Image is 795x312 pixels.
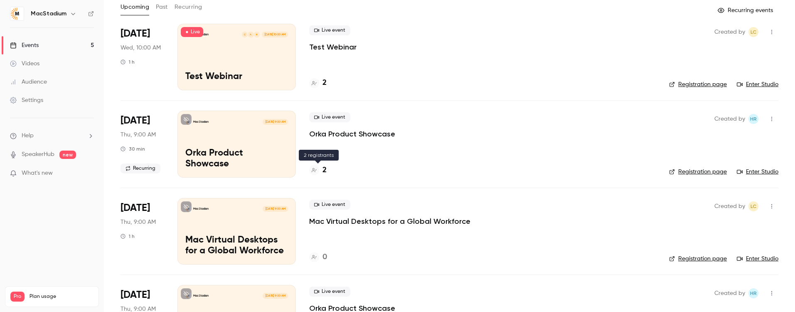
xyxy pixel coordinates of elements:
[185,72,288,82] p: Test Webinar
[714,288,745,298] span: Created by
[750,288,757,298] span: HR
[193,294,209,298] p: MacStadium
[309,252,327,263] a: 0
[263,293,288,299] span: [DATE] 9:00 AM
[10,7,24,20] img: MacStadium
[669,255,727,263] a: Registration page
[714,27,745,37] span: Created by
[121,44,161,52] span: Wed, 10:00 AM
[254,31,260,38] div: H
[737,255,778,263] a: Enter Studio
[322,165,327,176] h4: 2
[31,10,66,18] h6: MacStadium
[263,119,288,125] span: [DATE] 9:00 AM
[263,206,288,212] span: [DATE] 9:00 AM
[669,168,727,176] a: Registration page
[121,114,150,127] span: [DATE]
[309,129,395,139] a: Orka Product Showcase
[241,31,248,38] div: C
[121,111,164,177] div: Sep 11 Thu, 11:00 AM (America/New York)
[181,27,203,37] span: Live
[177,24,296,90] a: Test WebinarMacStadiumHAC[DATE] 10:00 AMTest Webinar
[309,200,350,210] span: Live event
[121,288,150,302] span: [DATE]
[10,78,47,86] div: Audience
[121,24,164,90] div: Sep 3 Wed, 10:00 AM (America/Denver)
[121,59,135,65] div: 1 h
[10,41,39,50] div: Events
[309,287,350,297] span: Live event
[121,198,164,265] div: Sep 18 Thu, 11:00 AM (America/New York)
[22,169,53,178] span: What's new
[748,201,758,211] span: Lauren Cabana
[262,32,288,37] span: [DATE] 10:00 AM
[121,218,156,226] span: Thu, 9:00 AM
[748,27,758,37] span: Lauren Cabana
[10,96,43,104] div: Settings
[309,42,357,52] a: Test Webinar
[121,131,156,139] span: Thu, 9:00 AM
[10,131,94,140] li: help-dropdown-opener
[177,111,296,177] a: Orka Product ShowcaseMacStadium[DATE] 9:00 AMOrka Product Showcase
[737,168,778,176] a: Enter Studio
[309,112,350,122] span: Live event
[748,288,758,298] span: Heather Robertson
[751,201,756,211] span: LC
[750,114,757,124] span: HR
[309,165,327,176] a: 2
[10,59,39,68] div: Videos
[185,235,288,257] p: Mac Virtual Desktops for a Global Workforce
[322,252,327,263] h4: 0
[714,114,745,124] span: Created by
[193,120,209,124] p: MacStadium
[177,198,296,265] a: Mac Virtual Desktops for a Global WorkforceMacStadium[DATE] 9:00 AMMac Virtual Desktops for a Glo...
[247,31,254,38] div: A
[10,292,25,302] span: Pro
[714,201,745,211] span: Created by
[193,207,209,211] p: MacStadium
[156,0,168,14] button: Past
[309,77,327,89] a: 2
[751,27,756,37] span: LC
[748,114,758,124] span: Heather Robertson
[121,163,160,173] span: Recurring
[121,201,150,215] span: [DATE]
[22,131,34,140] span: Help
[185,148,288,170] p: Orka Product Showcase
[309,25,350,35] span: Live event
[121,233,135,240] div: 1 h
[121,27,150,40] span: [DATE]
[59,151,76,159] span: new
[714,4,778,17] button: Recurring events
[737,80,778,89] a: Enter Studio
[30,293,94,300] span: Plan usage
[322,77,327,89] h4: 2
[121,146,145,152] div: 30 min
[22,150,54,159] a: SpeakerHub
[121,0,149,14] button: Upcoming
[309,216,470,226] a: Mac Virtual Desktops for a Global Workforce
[669,80,727,89] a: Registration page
[175,0,202,14] button: Recurring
